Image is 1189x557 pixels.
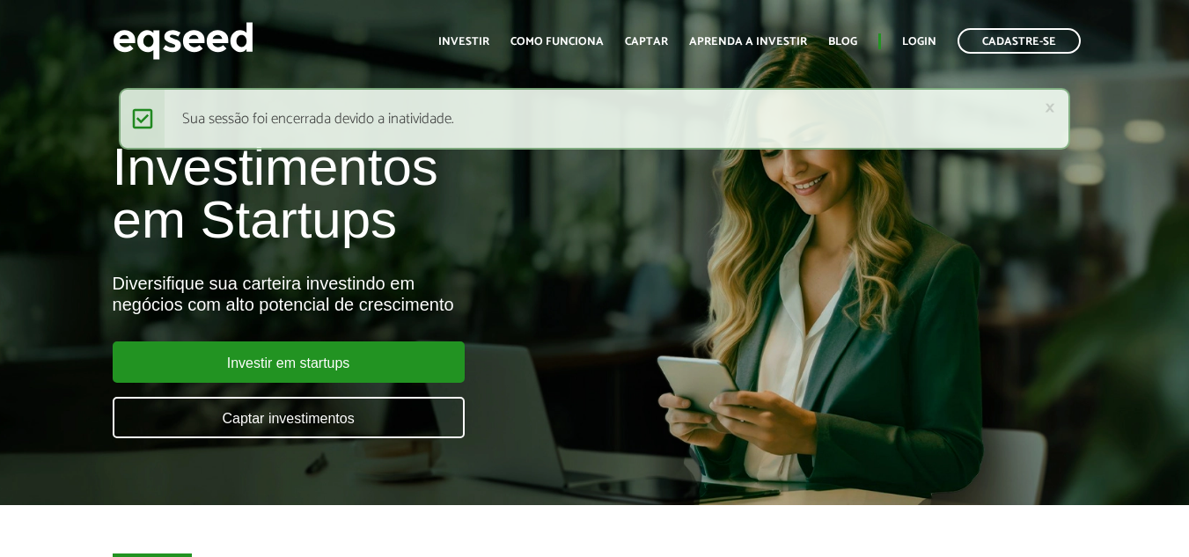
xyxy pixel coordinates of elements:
a: Captar [625,36,668,48]
a: Login [902,36,936,48]
a: Investir [438,36,489,48]
a: Aprenda a investir [689,36,807,48]
img: EqSeed [113,18,253,64]
a: Blog [828,36,857,48]
div: Sua sessão foi encerrada devido a inatividade. [119,88,1070,150]
div: Diversifique sua carteira investindo em negócios com alto potencial de crescimento [113,273,681,315]
a: Cadastre-se [958,28,1081,54]
a: Captar investimentos [113,397,465,438]
h1: Investimentos em Startups [113,141,681,246]
a: Investir em startups [113,341,465,383]
a: × [1045,99,1055,117]
a: Como funciona [510,36,604,48]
